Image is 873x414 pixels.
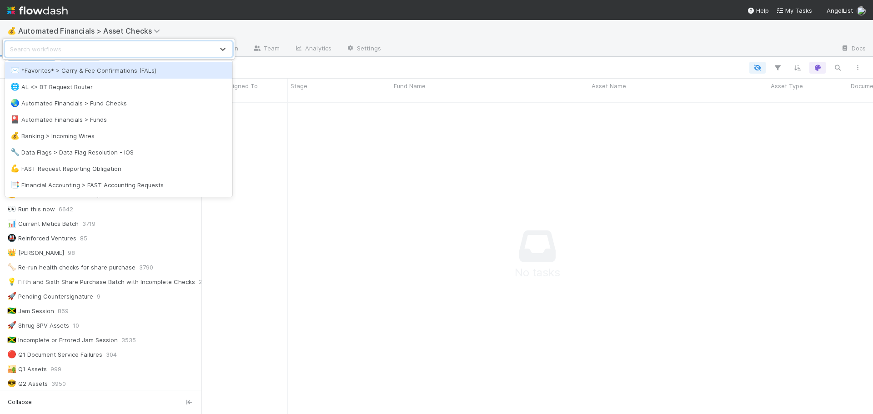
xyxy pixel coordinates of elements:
span: 📑 [10,181,20,189]
span: 🌏 [10,99,20,107]
span: 🔧 [10,148,20,156]
div: Financial Accounting > FAST Accounting Requests [10,180,227,190]
div: AL <> BT Request Router [10,82,227,91]
div: FAST Request Reporting Obligation [10,164,227,173]
div: Banking > Incoming Wires [10,131,227,140]
span: ✉️ [10,66,20,74]
div: Automated Financials > Fund Checks [10,99,227,108]
span: 🎴 [10,115,20,123]
div: Search workflows [10,45,61,54]
span: 🌐 [10,83,20,90]
div: *Favorites* > Carry & Fee Confirmations (FALs) [10,66,227,75]
span: 💰 [10,132,20,140]
span: 💪 [10,165,20,172]
div: Data Flags > Data Flag Resolution - IOS [10,148,227,157]
div: Automated Financials > Funds [10,115,227,124]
